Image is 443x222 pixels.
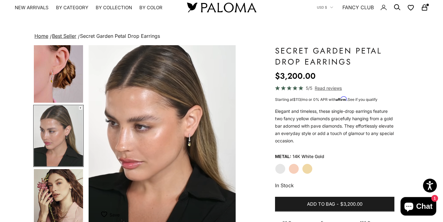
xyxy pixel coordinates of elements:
[33,41,84,103] button: Go to item 4
[275,85,394,92] a: 5/5 Read reviews
[348,97,377,102] a: See if you qualify - Learn more about Affirm Financing (opens in modal)
[275,197,394,212] button: Add to bag-$3,200.00
[399,197,438,217] inbox-online-store-chat: Shopify online store chat
[15,5,172,11] nav: Primary navigation
[34,105,83,166] img: #YellowGold #RoseGold #WhiteGold
[275,70,316,82] sale-price: $3,200.00
[336,97,347,101] span: Affirm
[52,33,76,39] a: Best Seller
[293,97,301,102] span: $113
[275,181,394,189] p: In Stock
[275,45,394,67] h1: Secret Garden Petal Drop Earrings
[275,152,291,161] legend: Metal:
[34,42,83,103] img: #YellowGold #RoseGold #WhiteGold
[96,5,132,11] summary: By Collection
[317,5,327,10] span: USD $
[33,32,410,41] nav: breadcrumbs
[306,85,312,92] span: 5/5
[34,33,48,39] a: Home
[340,200,362,208] span: $3,200.00
[139,5,162,11] summary: By Color
[15,5,49,11] a: NEW ARRIVALS
[342,3,374,11] a: FANCY CLUB
[275,108,394,145] p: Elegant and timeless, these single-drop earrings feature two fancy yellow diamonds gracefully han...
[101,208,120,221] button: Add to Wishlist
[317,5,333,10] button: USD $
[275,97,377,102] span: Starting at /mo or 0% APR with .
[101,211,110,217] img: wishlist
[80,33,160,39] span: Secret Garden Petal Drop Earrings
[33,105,84,167] button: Go to item 5
[293,152,324,161] variant-option-value: 14K White Gold
[56,5,88,11] summary: By Category
[307,200,335,208] span: Add to bag
[315,85,342,92] span: Read reviews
